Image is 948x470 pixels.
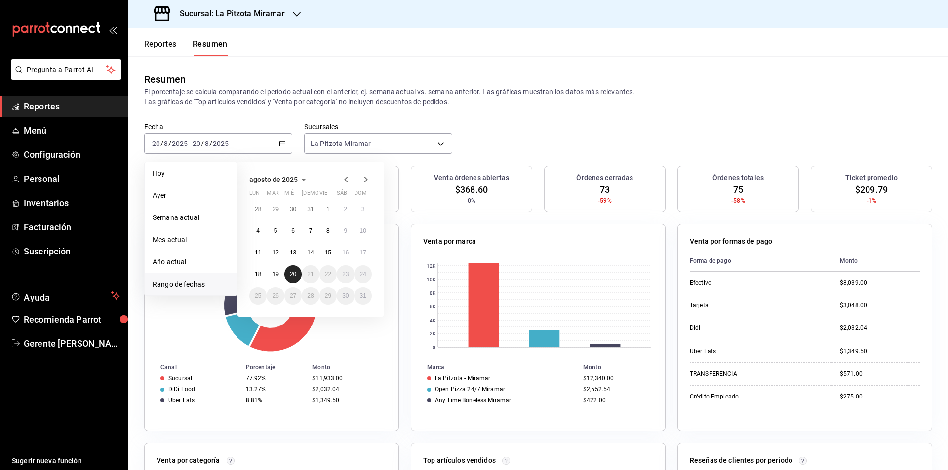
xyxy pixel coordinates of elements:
abbr: 19 de agosto de 2025 [272,271,278,278]
button: 17 de agosto de 2025 [355,244,372,261]
button: 2 de agosto de 2025 [337,200,354,218]
div: 77.92% [246,375,304,382]
span: $209.79 [855,183,888,196]
div: Efectivo [690,279,789,287]
button: 9 de agosto de 2025 [337,222,354,240]
abbr: 12 de agosto de 2025 [272,249,278,256]
h3: Ticket promedio [845,173,898,183]
abbr: 23 de agosto de 2025 [342,271,349,278]
button: 26 de agosto de 2025 [267,287,284,305]
abbr: 3 de agosto de 2025 [361,206,365,213]
label: Sucursales [304,123,452,130]
div: $11,933.00 [312,375,383,382]
div: 13.27% [246,386,304,393]
abbr: 9 de agosto de 2025 [344,227,347,234]
abbr: 21 de agosto de 2025 [307,271,314,278]
div: Resumen [144,72,186,87]
span: Facturación [24,220,120,234]
div: $2,032.04 [312,386,383,393]
p: Top artículos vendidos [423,455,496,466]
abbr: 7 de agosto de 2025 [309,227,313,234]
span: 73 [600,183,610,196]
div: $422.00 [583,397,649,404]
abbr: 24 de agosto de 2025 [360,271,366,278]
input: ---- [171,140,188,147]
span: Sugerir nueva función [12,456,120,466]
abbr: sábado [337,190,347,200]
abbr: 28 de julio de 2025 [255,206,261,213]
button: 19 de agosto de 2025 [267,265,284,283]
div: Uber Eats [690,347,789,356]
p: El porcentaje se calcula comparando el período actual con el anterior, ej. semana actual vs. sema... [144,87,932,107]
text: 10K [427,277,436,282]
div: navigation tabs [144,39,228,56]
button: 18 de agosto de 2025 [249,265,267,283]
text: 6K [430,304,436,309]
span: - [189,140,191,147]
div: $1,349.50 [840,347,920,356]
abbr: 15 de agosto de 2025 [325,249,331,256]
th: Canal [145,362,242,373]
abbr: lunes [249,190,260,200]
h3: Sucursal: La Pitzota Miramar [172,8,285,20]
span: Menú [24,124,120,137]
span: La Pitzota Miramar [311,139,371,148]
span: Recomienda Parrot [24,313,120,326]
button: 28 de agosto de 2025 [302,287,319,305]
span: Pregunta a Parrot AI [27,65,106,75]
span: $368.60 [455,183,488,196]
span: 75 [733,183,743,196]
span: agosto de 2025 [249,176,298,183]
span: Año actual [153,257,229,267]
abbr: 18 de agosto de 2025 [255,271,261,278]
button: 29 de julio de 2025 [267,200,284,218]
span: -1% [867,196,876,205]
abbr: martes [267,190,278,200]
span: -59% [598,196,612,205]
div: TRANSFERENCIA [690,370,789,378]
span: Inventarios [24,196,120,210]
p: Venta por marca [423,236,476,247]
button: 4 de agosto de 2025 [249,222,267,240]
div: 8.81% [246,397,304,404]
div: Tarjeta [690,301,789,310]
button: 10 de agosto de 2025 [355,222,372,240]
abbr: 5 de agosto de 2025 [274,227,277,234]
div: Crédito Empleado [690,393,789,401]
abbr: 16 de agosto de 2025 [342,249,349,256]
button: open_drawer_menu [109,26,117,34]
div: $1,349.50 [312,397,383,404]
div: $8,039.00 [840,279,920,287]
abbr: 2 de agosto de 2025 [344,206,347,213]
p: Venta por formas de pago [690,236,772,247]
div: Uber Eats [168,397,195,404]
button: 25 de agosto de 2025 [249,287,267,305]
abbr: 25 de agosto de 2025 [255,292,261,299]
span: Personal [24,172,120,185]
abbr: 4 de agosto de 2025 [256,227,260,234]
h3: Órdenes cerradas [576,173,633,183]
p: Reseñas de clientes por periodo [690,455,792,466]
div: $12,340.00 [583,375,649,382]
button: 11 de agosto de 2025 [249,244,267,261]
div: $3,048.00 [840,301,920,310]
abbr: 30 de julio de 2025 [290,206,296,213]
abbr: 31 de julio de 2025 [307,206,314,213]
div: $571.00 [840,370,920,378]
span: Suscripción [24,245,120,258]
span: / [160,140,163,147]
abbr: 20 de agosto de 2025 [290,271,296,278]
span: / [168,140,171,147]
abbr: domingo [355,190,367,200]
h3: Venta órdenes abiertas [434,173,509,183]
text: 2K [430,331,436,336]
button: agosto de 2025 [249,174,310,185]
span: Hoy [153,168,229,179]
button: 13 de agosto de 2025 [284,244,302,261]
div: Sucursal [168,375,192,382]
input: ---- [212,140,229,147]
span: Semana actual [153,213,229,223]
abbr: 10 de agosto de 2025 [360,227,366,234]
button: 1 de agosto de 2025 [319,200,337,218]
abbr: 27 de agosto de 2025 [290,292,296,299]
